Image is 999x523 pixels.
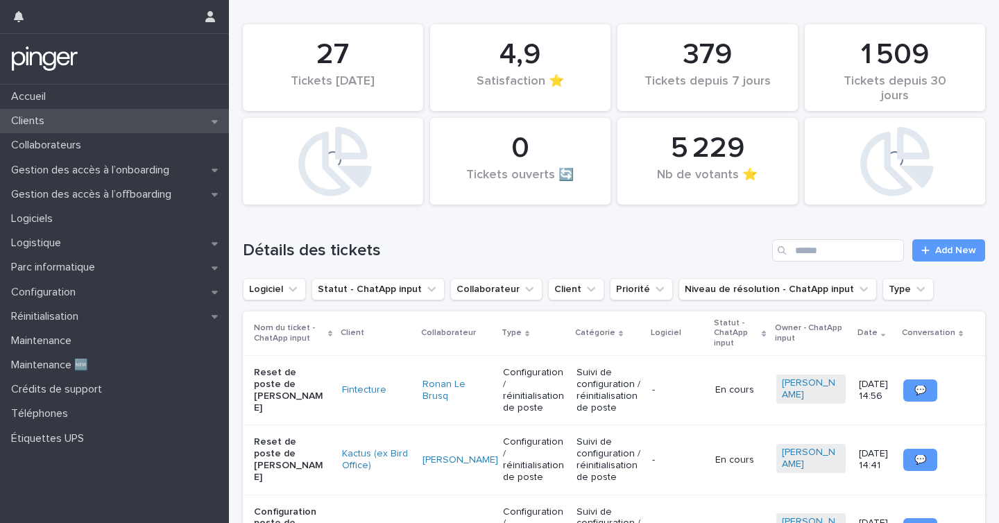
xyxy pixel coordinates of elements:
a: Kactus (ex Bird Office) [342,448,411,472]
p: Téléphones [6,407,79,420]
button: Client [548,278,604,300]
tr: Reset de poste de [PERSON_NAME]Fintecture Ronan Le Brusq Configuration / réinitialisation de post... [243,356,985,425]
input: Search [772,239,904,261]
p: Maintenance 🆕 [6,359,99,372]
p: En cours [715,454,765,466]
p: Date [857,325,878,341]
div: Tickets depuis 7 jours [641,74,774,103]
p: [DATE] 14:56 [859,379,892,402]
p: En cours [715,384,765,396]
a: [PERSON_NAME] [422,454,498,466]
p: Étiquettes UPS [6,432,95,445]
span: Add New [935,246,976,255]
a: [PERSON_NAME] [782,447,840,470]
p: Gestion des accès à l’onboarding [6,164,180,177]
p: Suivi de configuration / réinitialisation de poste [577,367,641,413]
h1: Détails des tickets [243,241,767,261]
div: 379 [641,37,774,72]
p: Reset de poste de [PERSON_NAME] [254,436,323,483]
div: Tickets [DATE] [266,74,400,103]
a: Fintecture [342,384,386,396]
p: Logiciel [651,325,681,341]
p: Logiciels [6,212,64,225]
p: [DATE] 14:41 [859,448,892,472]
button: Statut - ChatApp input [311,278,445,300]
span: 💬 [914,386,926,395]
button: Niveau de résolution - ChatApp input [678,278,877,300]
span: 💬 [914,455,926,465]
button: Priorité [610,278,673,300]
p: - [652,454,704,466]
p: Réinitialisation [6,310,89,323]
tr: Reset de poste de [PERSON_NAME]Kactus (ex Bird Office) [PERSON_NAME] Configuration / réinitialisa... [243,425,985,495]
button: Logiciel [243,278,306,300]
a: Add New [912,239,985,261]
p: Configuration [6,286,87,299]
p: Owner - ChatApp input [775,320,849,346]
p: Statut - ChatApp input [714,316,759,351]
p: Client [341,325,364,341]
p: Maintenance [6,334,83,348]
div: Tickets ouverts 🔄 [454,168,587,197]
p: Logistique [6,237,72,250]
img: mTgBEunGTSyRkCgitkcU [11,45,78,73]
p: Parc informatique [6,261,106,274]
p: Crédits de support [6,383,113,396]
p: Catégorie [575,325,615,341]
p: Configuration / réinitialisation de poste [503,436,565,483]
p: Clients [6,114,55,128]
a: [PERSON_NAME] [782,377,840,401]
p: - [652,384,704,396]
p: Conversation [902,325,955,341]
p: Gestion des accès à l’offboarding [6,188,182,201]
p: Configuration / réinitialisation de poste [503,367,565,413]
button: Collaborateur [450,278,543,300]
div: 0 [454,131,587,166]
div: 1 509 [828,37,962,72]
div: Nb de votants ⭐️ [641,168,774,197]
p: Type [502,325,522,341]
p: Reset de poste de [PERSON_NAME] [254,367,323,413]
div: Tickets depuis 30 jours [828,74,962,103]
p: Collaborateur [421,325,476,341]
div: 27 [266,37,400,72]
p: Collaborateurs [6,139,92,152]
p: Suivi de configuration / réinitialisation de poste [577,436,641,483]
p: Accueil [6,90,57,103]
div: Satisfaction ⭐️ [454,74,587,103]
a: 💬 [903,379,937,402]
p: Nom du ticket - ChatApp input [254,320,325,346]
div: 4,9 [454,37,587,72]
div: 5 229 [641,131,774,166]
a: Ronan Le Brusq [422,379,492,402]
a: 💬 [903,449,937,471]
button: Type [882,278,934,300]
